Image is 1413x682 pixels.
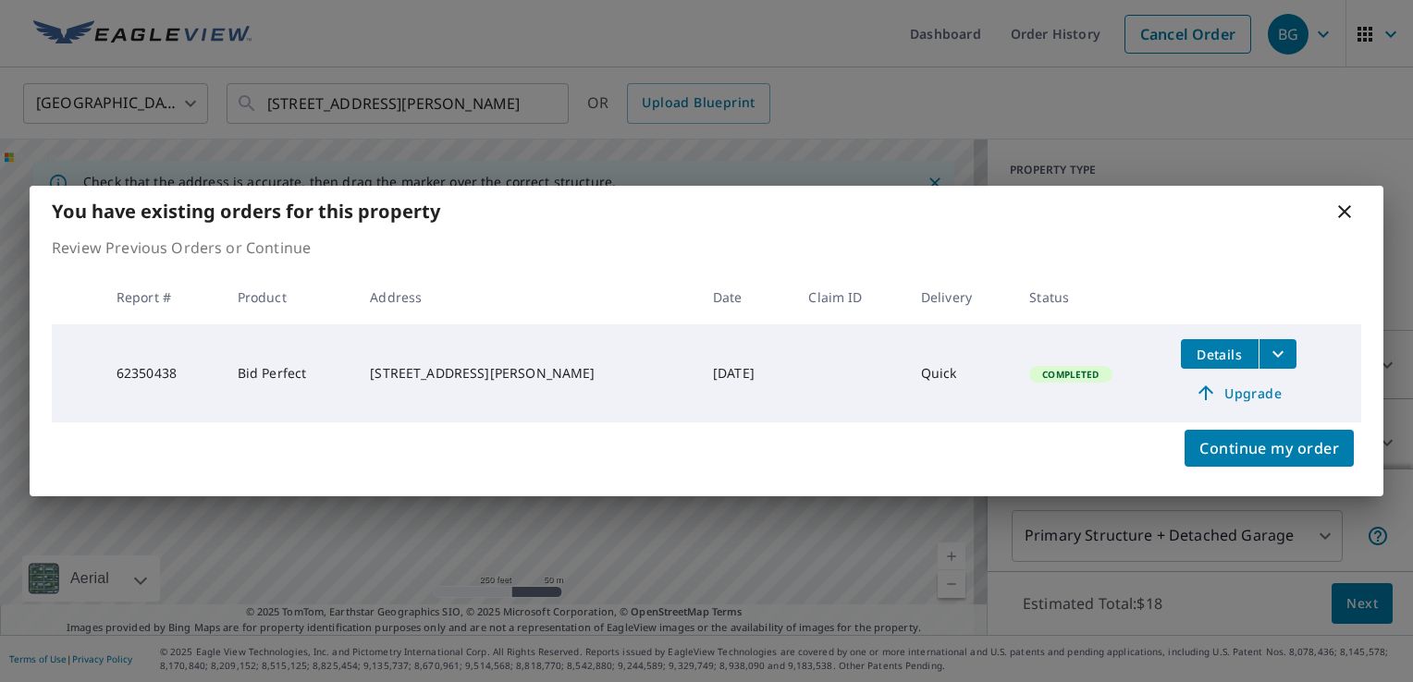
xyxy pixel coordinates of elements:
a: Upgrade [1181,378,1296,408]
span: Completed [1031,368,1110,381]
b: You have existing orders for this property [52,199,440,224]
button: filesDropdownBtn-62350438 [1259,339,1296,369]
div: [STREET_ADDRESS][PERSON_NAME] [370,364,683,383]
button: detailsBtn-62350438 [1181,339,1259,369]
th: Status [1014,270,1165,324]
td: Quick [906,324,1014,422]
td: [DATE] [698,324,794,422]
p: Review Previous Orders or Continue [52,237,1361,259]
th: Delivery [906,270,1014,324]
span: Details [1192,346,1247,363]
th: Product [223,270,356,324]
th: Claim ID [793,270,905,324]
button: Continue my order [1185,430,1354,467]
th: Date [698,270,794,324]
span: Continue my order [1199,435,1339,461]
span: Upgrade [1192,382,1285,404]
th: Address [355,270,698,324]
td: Bid Perfect [223,324,356,422]
td: 62350438 [102,324,223,422]
th: Report # [102,270,223,324]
